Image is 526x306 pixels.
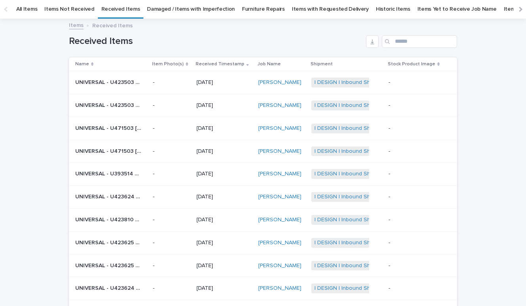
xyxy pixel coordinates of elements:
[314,125,409,132] a: I DESIGN | Inbound Shipment | 24506
[153,171,190,177] p: -
[75,78,143,86] p: UNIVERSAL - U423503 SARATOGA LOUNGE CHAIRS | 72334
[314,79,408,86] a: I DESIGN | Inbound Shipment | 23824
[389,171,444,177] p: -
[69,277,457,300] tr: UNIVERSAL - U423624 SARATOGA SIDE CHAIRS | 72341UNIVERSAL - U423624 SARATOGA SIDE CHAIRS | 72341 ...
[75,238,143,246] p: UNIVERSAL - U423625 SARATOGA ARM CHAIRS | 72337
[153,194,190,200] p: -
[69,20,84,29] a: Items
[389,217,444,223] p: -
[153,125,190,132] p: -
[75,124,143,132] p: UNIVERSAL - U471503 SARA SWIVEL CHAIR LEATHER | 74849
[258,239,301,246] a: [PERSON_NAME]
[314,194,408,200] a: I DESIGN | Inbound Shipment | 23824
[196,79,252,86] p: [DATE]
[389,194,444,200] p: -
[196,171,252,177] p: [DATE]
[258,285,301,292] a: [PERSON_NAME]
[258,194,301,200] a: [PERSON_NAME]
[389,285,444,292] p: -
[153,285,190,292] p: -
[196,60,244,68] p: Received Timestamp
[153,102,190,109] p: -
[314,262,408,269] a: I DESIGN | Inbound Shipment | 23824
[75,146,143,155] p: UNIVERSAL - U471503 SARA SWIVEL CHAIR LEATHER | 74848
[92,21,133,29] p: Received Items
[153,148,190,155] p: -
[153,79,190,86] p: -
[388,60,435,68] p: Stock Product Image
[258,171,301,177] a: [PERSON_NAME]
[153,262,190,269] p: -
[69,163,457,186] tr: UNIVERSAL - U393514 ROUND LEATHER OTTOMAN | 74850UNIVERSAL - U393514 ROUND LEATHER OTTOMAN | 7485...
[258,217,301,223] a: [PERSON_NAME]
[75,192,143,200] p: UNIVERSAL - U423624 SARATOGA SIDE CHAIRS | 72340
[382,35,457,48] input: Search
[389,125,444,132] p: -
[311,60,333,68] p: Shipment
[75,261,143,269] p: UNIVERSAL - U423625 SARATOGA ARM CHAIRS | 72338
[153,239,190,246] p: -
[389,102,444,109] p: -
[196,194,252,200] p: [DATE]
[196,148,252,155] p: [DATE]
[389,239,444,246] p: -
[75,101,143,109] p: UNIVERSAL - U423503 SARATOGA LOUNGE CHAIRS | 72333
[69,117,457,140] tr: UNIVERSAL - U471503 [PERSON_NAME] CHAIR LEATHER | 74849UNIVERSAL - U471503 [PERSON_NAME] CHAIR LE...
[258,262,301,269] a: [PERSON_NAME]
[389,262,444,269] p: -
[153,217,190,223] p: -
[258,79,301,86] a: [PERSON_NAME]
[75,215,143,223] p: UNIVERSAL - U423810 SARATOGA RECTANGLE COCKTAIL TABLE | 72335
[69,36,363,47] h1: Received Items
[389,79,444,86] p: -
[152,60,184,68] p: Item Photo(s)
[75,60,89,68] p: Name
[257,60,281,68] p: Job Name
[258,102,301,109] a: [PERSON_NAME]
[69,71,457,94] tr: UNIVERSAL - U423503 SARATOGA LOUNGE CHAIRS | 72334UNIVERSAL - U423503 SARATOGA LOUNGE CHAIRS | 72...
[69,186,457,209] tr: UNIVERSAL - U423624 SARATOGA SIDE CHAIRS | 72340UNIVERSAL - U423624 SARATOGA SIDE CHAIRS | 72340 ...
[314,102,408,109] a: I DESIGN | Inbound Shipment | 23824
[75,283,143,292] p: UNIVERSAL - U423624 SARATOGA SIDE CHAIRS | 72341
[69,208,457,231] tr: UNIVERSAL - U423810 SARATOGA RECTANGLE COCKTAIL TABLE | 72335UNIVERSAL - U423810 SARATOGA RECTANG...
[196,125,252,132] p: [DATE]
[258,148,301,155] a: [PERSON_NAME]
[196,262,252,269] p: [DATE]
[69,94,457,117] tr: UNIVERSAL - U423503 SARATOGA LOUNGE CHAIRS | 72333UNIVERSAL - U423503 SARATOGA LOUNGE CHAIRS | 72...
[196,217,252,223] p: [DATE]
[69,254,457,277] tr: UNIVERSAL - U423625 SARATOGA ARM CHAIRS | 72338UNIVERSAL - U423625 SARATOGA ARM CHAIRS | 72338 -[...
[196,102,252,109] p: [DATE]
[75,169,143,177] p: UNIVERSAL - U393514 ROUND LEATHER OTTOMAN | 74850
[314,148,409,155] a: I DESIGN | Inbound Shipment | 24506
[314,217,408,223] a: I DESIGN | Inbound Shipment | 23824
[389,148,444,155] p: -
[314,239,408,246] a: I DESIGN | Inbound Shipment | 23824
[314,171,408,177] a: I DESIGN | Inbound Shipment | 24507
[258,125,301,132] a: [PERSON_NAME]
[314,285,408,292] a: I DESIGN | Inbound Shipment | 23824
[196,285,252,292] p: [DATE]
[196,239,252,246] p: [DATE]
[69,231,457,254] tr: UNIVERSAL - U423625 SARATOGA ARM CHAIRS | 72337UNIVERSAL - U423625 SARATOGA ARM CHAIRS | 72337 -[...
[69,140,457,163] tr: UNIVERSAL - U471503 [PERSON_NAME] CHAIR LEATHER | 74848UNIVERSAL - U471503 [PERSON_NAME] CHAIR LE...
